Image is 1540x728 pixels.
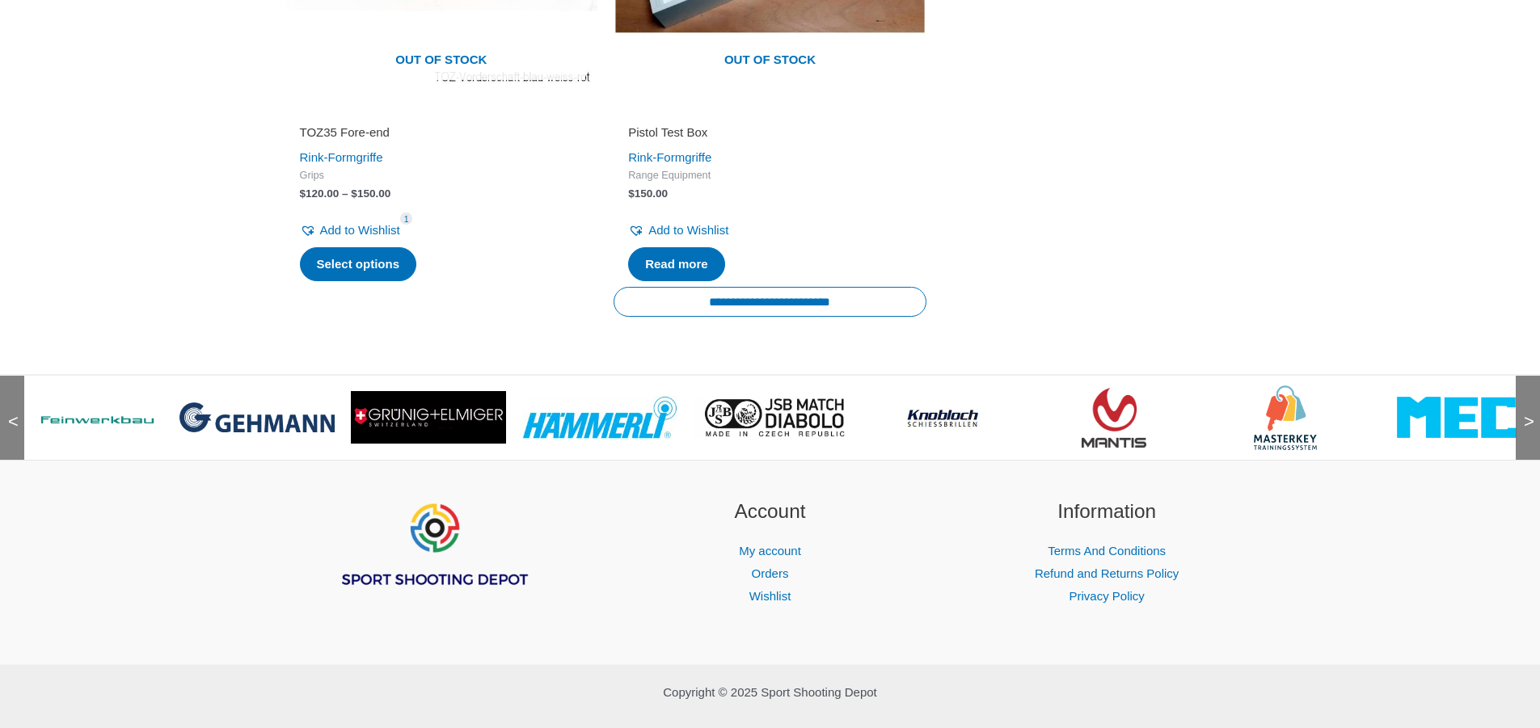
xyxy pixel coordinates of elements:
span: Out of stock [626,43,914,80]
p: Copyright © 2025 Sport Shooting Depot [285,681,1255,704]
span: Add to Wishlist [648,223,728,237]
aside: Footer Widget 2 [622,497,918,608]
span: $ [300,187,306,200]
iframe: Customer reviews powered by Trustpilot [628,102,912,121]
a: Privacy Policy [1069,589,1144,603]
a: Add to Wishlist [300,219,400,242]
a: Rink-Formgriffe [300,150,383,164]
a: Orders [752,566,789,580]
span: $ [628,187,635,200]
a: Refund and Returns Policy [1035,566,1179,580]
aside: Footer Widget 1 [285,497,582,628]
nav: Information [959,540,1255,608]
h2: TOZ35 Fore-end [300,124,584,141]
a: Wishlist [749,589,791,603]
span: > [1516,398,1532,414]
span: Out of stock [297,43,586,80]
aside: Footer Widget 3 [959,497,1255,608]
h2: Information [959,497,1255,527]
span: $ [351,187,357,200]
span: Add to Wishlist [320,223,400,237]
bdi: 150.00 [351,187,390,200]
a: TOZ35 Fore-end [300,124,584,146]
span: Grips [300,169,584,183]
h2: Pistol Test Box [628,124,912,141]
span: Range Equipment [628,169,912,183]
a: Rink-Formgriffe [628,150,711,164]
a: Read more about “Pistol Test Box” [628,247,725,281]
a: My account [739,544,801,558]
iframe: Customer reviews powered by Trustpilot [300,102,584,121]
a: Pistol Test Box [628,124,912,146]
bdi: 150.00 [628,187,668,200]
a: Add to Wishlist [628,219,728,242]
a: Terms And Conditions [1048,544,1166,558]
h2: Account [622,497,918,527]
span: 1 [400,213,413,225]
bdi: 120.00 [300,187,340,200]
nav: Account [622,540,918,608]
span: – [342,187,348,200]
a: Select options for “TOZ35 Fore-end” [300,247,417,281]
